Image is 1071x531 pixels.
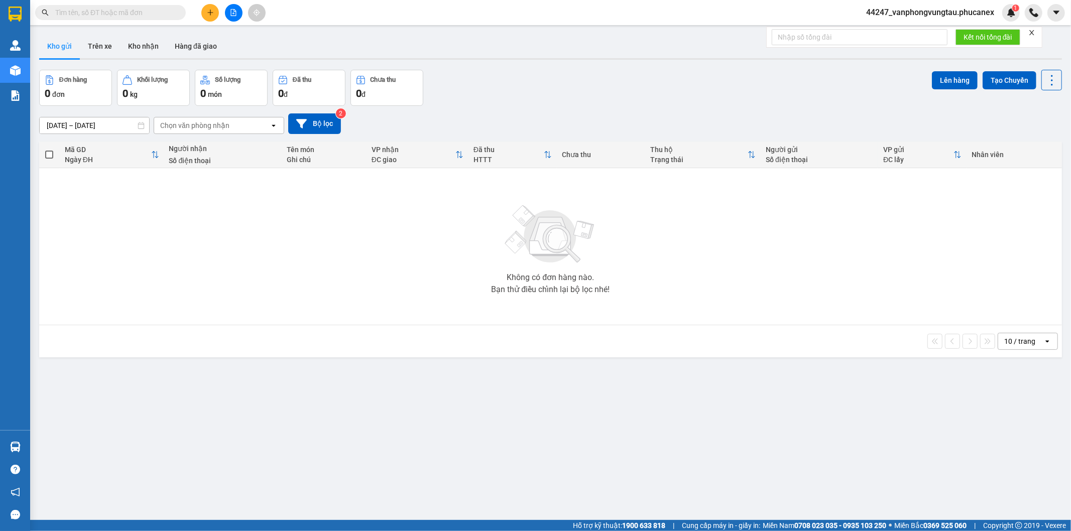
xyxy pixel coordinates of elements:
[878,142,967,168] th: Toggle SortBy
[336,108,346,118] sup: 2
[1047,4,1065,22] button: caret-down
[956,29,1020,45] button: Kết nối tổng đài
[11,510,20,519] span: message
[287,156,362,164] div: Ghi chú
[371,76,396,83] div: Chưa thu
[65,156,151,164] div: Ngày ĐH
[167,34,225,58] button: Hàng đã giao
[117,70,190,106] button: Khối lượng0kg
[889,523,892,527] span: ⚪️
[500,199,601,270] img: svg+xml;base64,PHN2ZyBjbGFzcz0ibGlzdC1wbHVnX19zdmciIHhtbG5zPSJodHRwOi8vd3d3LnczLm9yZy8yMDAwL3N2Zy...
[983,71,1036,89] button: Tạo Chuyến
[208,90,222,98] span: món
[1029,8,1038,17] img: phone-icon
[60,142,164,168] th: Toggle SortBy
[372,156,455,164] div: ĐC giao
[964,32,1012,43] span: Kết nối tổng đài
[11,487,20,497] span: notification
[650,146,748,154] div: Thu hộ
[1028,29,1035,36] span: close
[270,121,278,129] svg: open
[11,465,20,474] span: question-circle
[473,146,544,154] div: Đã thu
[201,4,219,22] button: plus
[1015,522,1022,529] span: copyright
[160,120,229,130] div: Chọn văn phòng nhận
[974,520,976,531] span: |
[215,76,241,83] div: Số lượng
[894,520,967,531] span: Miền Bắc
[1014,5,1017,12] span: 1
[55,7,174,18] input: Tìm tên, số ĐT hoặc mã đơn
[248,4,266,22] button: aim
[200,87,206,99] span: 0
[932,71,978,89] button: Lên hàng
[9,7,22,22] img: logo-vxr
[273,70,345,106] button: Đã thu0đ
[120,34,167,58] button: Kho nhận
[682,520,760,531] span: Cung cấp máy in - giấy in:
[130,90,138,98] span: kg
[253,9,260,16] span: aim
[1043,337,1051,345] svg: open
[972,151,1057,159] div: Nhân viên
[650,156,748,164] div: Trạng thái
[858,6,1002,19] span: 44247_vanphongvungtau.phucanex
[367,142,468,168] th: Toggle SortBy
[673,520,674,531] span: |
[763,520,886,531] span: Miền Nam
[45,87,50,99] span: 0
[137,76,168,83] div: Khối lượng
[473,156,544,164] div: HTTT
[293,76,311,83] div: Đã thu
[622,521,665,529] strong: 1900 633 818
[883,146,954,154] div: VP gửi
[123,87,128,99] span: 0
[350,70,423,106] button: Chưa thu0đ
[468,142,557,168] th: Toggle SortBy
[39,34,80,58] button: Kho gửi
[1007,8,1016,17] img: icon-new-feature
[794,521,886,529] strong: 0708 023 035 - 0935 103 250
[287,146,362,154] div: Tên món
[923,521,967,529] strong: 0369 525 060
[10,90,21,101] img: solution-icon
[40,117,149,134] input: Select a date range.
[230,9,237,16] span: file-add
[207,9,214,16] span: plus
[288,113,341,134] button: Bộ lọc
[507,274,594,282] div: Không có đơn hàng nào.
[278,87,284,99] span: 0
[883,156,954,164] div: ĐC lấy
[562,151,640,159] div: Chưa thu
[1052,8,1061,17] span: caret-down
[1012,5,1019,12] sup: 1
[169,157,277,165] div: Số điện thoại
[10,40,21,51] img: warehouse-icon
[645,142,761,168] th: Toggle SortBy
[362,90,366,98] span: đ
[766,146,873,154] div: Người gửi
[169,145,277,153] div: Người nhận
[491,286,610,294] div: Bạn thử điều chỉnh lại bộ lọc nhé!
[65,146,151,154] div: Mã GD
[10,65,21,76] img: warehouse-icon
[573,520,665,531] span: Hỗ trợ kỹ thuật:
[225,4,243,22] button: file-add
[1004,336,1035,346] div: 10 / trang
[80,34,120,58] button: Trên xe
[10,442,21,452] img: warehouse-icon
[284,90,288,98] span: đ
[59,76,87,83] div: Đơn hàng
[766,156,873,164] div: Số điện thoại
[772,29,947,45] input: Nhập số tổng đài
[195,70,268,106] button: Số lượng0món
[372,146,455,154] div: VP nhận
[42,9,49,16] span: search
[52,90,65,98] span: đơn
[356,87,362,99] span: 0
[39,70,112,106] button: Đơn hàng0đơn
